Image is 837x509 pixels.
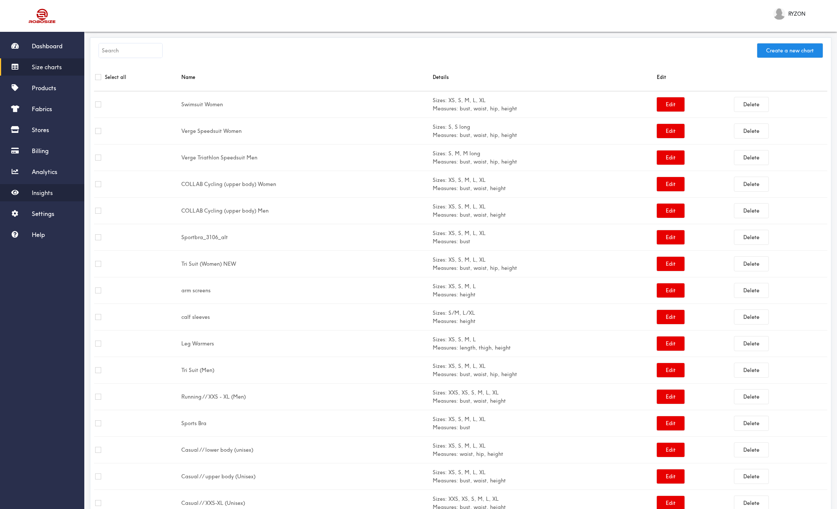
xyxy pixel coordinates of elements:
b: Measures: [433,291,458,298]
span: Settings [32,210,54,217]
td: Running // XXS - XL (Men) [180,384,431,410]
td: Casual // upper body (Unisex) [180,463,431,490]
td: XS, S, M, L, XL bust, waist, hip, height [432,251,656,277]
td: S, S long bust, waist, hip, height [432,118,656,144]
b: Measures: [433,158,458,165]
b: Sizes: [433,230,447,237]
td: calf sleeves [180,304,431,330]
img: RYZON [773,8,785,20]
button: Delete [734,150,768,165]
span: Size charts [32,63,62,71]
button: Delete [734,177,768,191]
span: Help [32,231,45,238]
th: Details [432,63,656,91]
th: Name [180,63,431,91]
b: Measures: [433,265,458,271]
span: Dashboard [32,42,63,50]
label: Select all [105,73,126,81]
b: Measures: [433,344,458,351]
td: XS, S, M, L, XL bust, waist, height [432,171,656,198]
td: Tri Suit (Women) NEW [180,251,431,277]
button: Delete [734,204,768,218]
span: Fabrics [32,105,52,113]
button: Create a new chart [757,43,823,58]
b: Sizes: [433,496,447,502]
td: XS, S, M, L, XL bust, waist, hip, height [432,91,656,118]
td: Swimsuit Women [180,91,431,118]
b: Measures: [433,318,458,324]
button: Delete [734,97,768,112]
td: XXS, XS, S, M, L, XL bust, waist, height [432,384,656,410]
b: Sizes: [433,256,447,263]
b: Measures: [433,397,458,404]
button: Delete [734,230,768,244]
input: Search [99,43,162,58]
td: XS, S, M, L, XL bust, waist, height [432,198,656,224]
b: Measures: [433,211,458,218]
button: Delete [734,390,768,404]
b: Sizes: [433,203,447,210]
td: S/M, L/XL height [432,304,656,330]
button: Edit [657,124,685,138]
b: Measures: [433,371,458,378]
button: Edit [657,230,685,244]
td: COLLAB Cycling (upper body) Women [180,171,431,198]
td: XS, S, M, L, XL bust, waist, hip, height [432,357,656,384]
button: Delete [734,469,768,484]
b: Sizes: [433,416,447,423]
span: Analytics [32,168,57,176]
b: Sizes: [433,97,447,104]
button: Edit [657,416,685,430]
td: XS, S, M, L, XL bust [432,410,656,437]
b: Sizes: [433,177,447,183]
b: Sizes: [433,442,447,449]
b: Measures: [433,451,458,457]
b: Measures: [433,132,458,138]
td: XS, S, M, L, XL bust [432,224,656,251]
button: Edit [657,310,685,324]
td: Verge Speedsuit Women [180,118,431,144]
td: Tri Suit (Men) [180,357,431,384]
b: Sizes: [433,283,447,290]
button: Edit [657,363,685,377]
td: Verge Triathlon Speedsuit Men [180,144,431,171]
td: Sportbra_3106_alt [180,224,431,251]
span: Billing [32,147,49,155]
img: Robosize [14,6,70,26]
b: Sizes: [433,310,447,316]
b: Measures: [433,238,458,245]
button: Delete [734,310,768,324]
b: Measures: [433,185,458,192]
button: Delete [734,124,768,138]
button: Delete [734,443,768,457]
td: Casual // lower body (unisex) [180,437,431,463]
span: Stores [32,126,49,134]
b: Sizes: [433,363,447,369]
b: Sizes: [433,469,447,476]
th: Edit [656,63,827,91]
td: Sports Bra [180,410,431,437]
button: Edit [657,257,685,271]
button: Edit [657,336,685,351]
b: Measures: [433,105,458,112]
td: COLLAB Cycling (upper body) Men [180,198,431,224]
span: Products [32,84,56,92]
td: arm screens [180,277,431,304]
b: Sizes: [433,389,447,396]
b: Measures: [433,477,458,484]
button: Edit [657,204,685,218]
button: Edit [657,469,685,484]
td: XS, S, M, L, XL bust, waist, height [432,463,656,490]
td: S, M, M long bust, waist, hip, height [432,144,656,171]
button: Edit [657,97,685,112]
button: Delete [734,283,768,298]
button: Delete [734,416,768,430]
span: Insights [32,189,53,196]
button: Edit [657,177,685,191]
button: Edit [657,283,685,298]
button: Delete [734,363,768,377]
button: Delete [734,257,768,271]
td: Leg Warmers [180,330,431,357]
span: RYZON [788,10,806,18]
button: Edit [657,150,685,165]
